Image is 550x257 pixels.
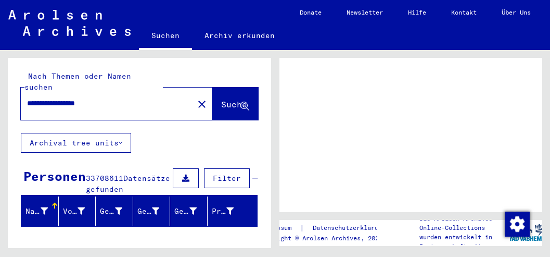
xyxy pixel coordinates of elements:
div: Prisoner # [212,206,234,217]
div: Geburtsdatum [174,206,197,217]
button: Suche [212,88,258,120]
div: Vorname [63,206,85,217]
img: Zustimmung ändern [505,212,530,237]
img: Arolsen_neg.svg [8,10,131,36]
button: Archival tree units [21,133,131,153]
span: Filter [213,174,241,183]
div: Geburtsname [100,203,135,219]
a: Archiv erkunden [192,23,287,48]
p: Die Arolsen Archives Online-Collections [419,214,509,232]
div: Vorname [63,203,98,219]
mat-header-cell: Geburtsdatum [170,197,208,226]
span: 33708611 [86,174,123,183]
mat-label: Nach Themen oder Namen suchen [24,71,131,92]
div: Geburt‏ [137,206,160,217]
mat-header-cell: Vorname [59,197,96,226]
mat-header-cell: Geburtsname [96,197,133,226]
a: Suchen [139,23,192,50]
mat-icon: close [196,98,208,111]
mat-header-cell: Nachname [21,197,59,226]
a: Datenschutzerklärung [304,223,398,234]
p: Copyright © Arolsen Archives, 2021 [259,234,398,243]
span: Datensätze gefunden [86,174,170,194]
button: Clear [191,93,212,114]
div: Nachname [25,203,61,219]
div: Geburtsdatum [174,203,210,219]
mat-header-cell: Geburt‏ [133,197,171,226]
button: Filter [204,168,250,188]
div: | [259,223,398,234]
div: Prisoner # [212,203,247,219]
a: Impressum [259,223,300,234]
p: wurden entwickelt in Partnerschaft mit [419,232,509,251]
div: Geburt‏ [137,203,173,219]
div: Personen [23,167,86,186]
mat-header-cell: Prisoner # [208,197,257,226]
div: Nachname [25,206,48,217]
span: Suche [221,99,247,109]
div: Geburtsname [100,206,122,217]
